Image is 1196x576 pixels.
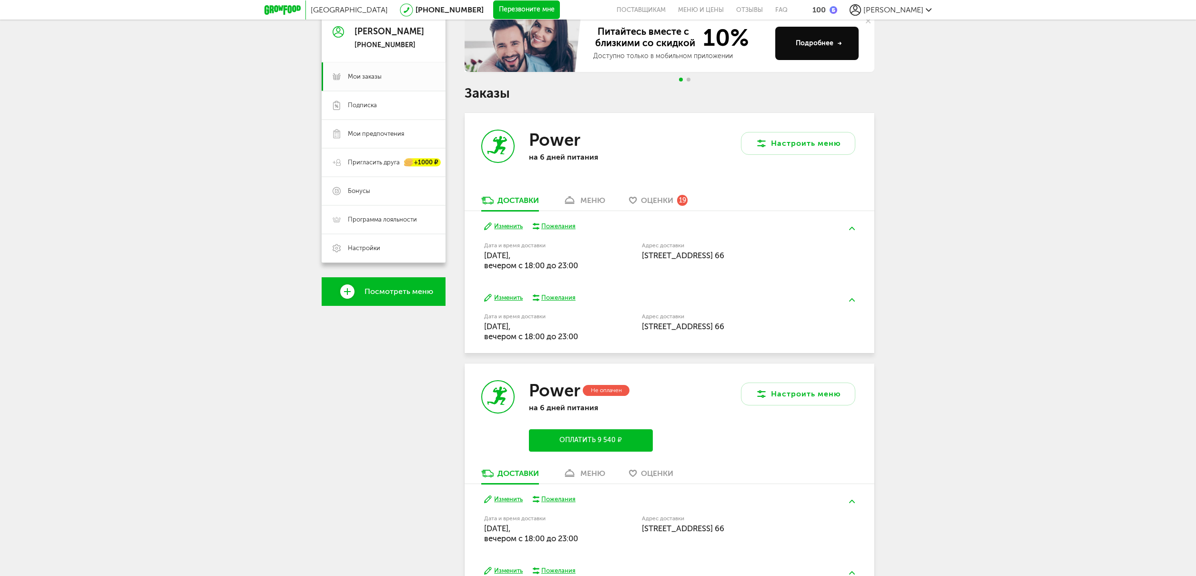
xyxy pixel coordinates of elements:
div: Пожелания [541,566,576,575]
button: Пожелания [532,222,576,231]
h3: Power [529,130,580,150]
a: Доставки [476,195,544,211]
div: Пожелания [541,222,576,231]
img: arrow-up-green.5eb5f82.svg [849,298,855,302]
div: Подробнее [796,39,842,48]
span: Оценки [641,469,673,478]
span: [STREET_ADDRESS] 66 [642,251,724,260]
a: Программа лояльности [322,205,446,234]
button: Изменить [484,495,523,504]
button: Настроить меню [741,132,855,155]
span: Оценки [641,196,673,205]
img: arrow-up-green.5eb5f82.svg [849,571,855,575]
a: меню [558,468,610,484]
div: Доступно только в мобильном приложении [593,51,768,61]
span: [DATE], вечером c 18:00 до 23:00 [484,322,578,341]
a: Мои заказы [322,62,446,91]
img: arrow-up-green.5eb5f82.svg [849,500,855,503]
div: +1000 ₽ [405,159,441,167]
a: Доставки [476,468,544,484]
span: Питайтесь вместе с близкими со скидкой [593,26,697,50]
label: Адрес доставки [642,314,820,319]
a: Пригласить друга +1000 ₽ [322,148,446,177]
div: Доставки [497,196,539,205]
a: Настройки [322,234,446,263]
button: Пожелания [532,566,576,575]
span: Программа лояльности [348,215,417,224]
label: Адрес доставки [642,243,820,248]
div: Доставки [497,469,539,478]
span: [GEOGRAPHIC_DATA] [311,5,388,14]
button: Подробнее [775,27,859,60]
button: Пожелания [532,495,576,504]
span: Подписка [348,101,377,110]
button: Пожелания [532,293,576,302]
label: Адрес доставки [642,516,820,521]
button: Изменить [484,222,523,231]
button: Перезвоните мне [493,0,560,20]
button: Настроить меню [741,383,855,405]
div: [PHONE_NUMBER] [355,41,424,50]
a: Оценки 19 [624,195,692,211]
div: 100 [812,5,826,14]
img: family-banner.579af9d.jpg [465,15,584,72]
span: Мои предпочтения [348,130,404,138]
div: Пожелания [541,495,576,504]
p: на 6 дней питания [529,152,653,162]
a: [PHONE_NUMBER] [416,5,484,14]
span: [STREET_ADDRESS] 66 [642,322,724,331]
div: Пожелания [541,293,576,302]
img: arrow-up-green.5eb5f82.svg [849,227,855,230]
span: [DATE], вечером c 18:00 до 23:00 [484,524,578,543]
div: меню [580,196,605,205]
span: Пригласить друга [348,158,400,167]
a: меню [558,195,610,211]
span: Go to slide 1 [679,78,683,81]
label: Дата и время доставки [484,516,593,521]
a: Подписка [322,91,446,120]
span: Настройки [348,244,380,253]
button: Оплатить 9 540 ₽ [529,429,653,452]
span: 10% [697,26,749,50]
button: Изменить [484,566,523,576]
img: bonus_b.cdccf46.png [830,6,837,14]
span: [PERSON_NAME] [863,5,923,14]
a: Посмотреть меню [322,277,446,306]
div: меню [580,469,605,478]
p: на 6 дней питания [529,403,653,412]
span: Бонусы [348,187,370,195]
span: Мои заказы [348,72,382,81]
label: Дата и время доставки [484,243,593,248]
div: 19 [677,195,688,205]
div: Не оплачен [583,385,630,396]
span: Посмотреть меню [365,287,433,296]
span: Go to slide 2 [687,78,690,81]
a: Оценки [624,468,678,484]
label: Дата и время доставки [484,314,593,319]
span: [STREET_ADDRESS] 66 [642,524,724,533]
h1: Заказы [465,87,874,100]
button: Изменить [484,293,523,303]
a: Бонусы [322,177,446,205]
span: [DATE], вечером c 18:00 до 23:00 [484,251,578,270]
a: Мои предпочтения [322,120,446,148]
h3: Power [529,380,580,401]
div: [PERSON_NAME] [355,27,424,37]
